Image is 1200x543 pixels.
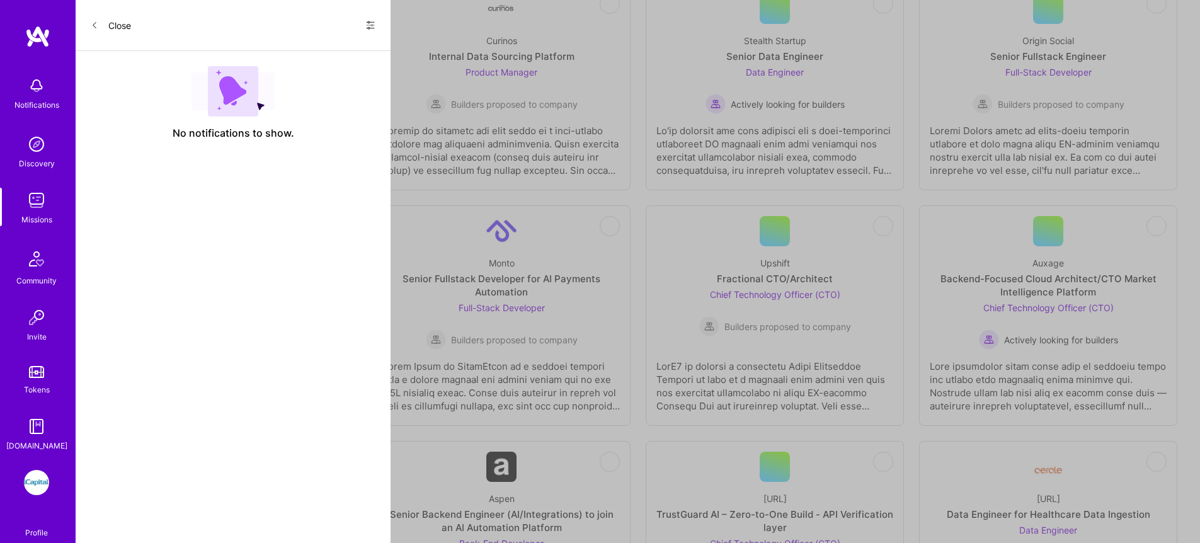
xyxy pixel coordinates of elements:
[21,244,52,274] img: Community
[24,73,49,98] img: bell
[29,366,44,378] img: tokens
[16,274,57,287] div: Community
[24,414,49,439] img: guide book
[6,439,67,452] div: [DOMAIN_NAME]
[24,132,49,157] img: discovery
[24,470,49,495] img: iCapital: Building an Alternative Investment Marketplace
[91,15,131,35] button: Close
[191,66,275,117] img: empty
[21,213,52,226] div: Missions
[14,98,59,111] div: Notifications
[21,470,52,495] a: iCapital: Building an Alternative Investment Marketplace
[21,513,52,538] a: Profile
[19,157,55,170] div: Discovery
[24,305,49,330] img: Invite
[25,526,48,538] div: Profile
[24,383,50,396] div: Tokens
[24,188,49,213] img: teamwork
[173,127,294,140] span: No notifications to show.
[27,330,47,343] div: Invite
[25,25,50,48] img: logo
